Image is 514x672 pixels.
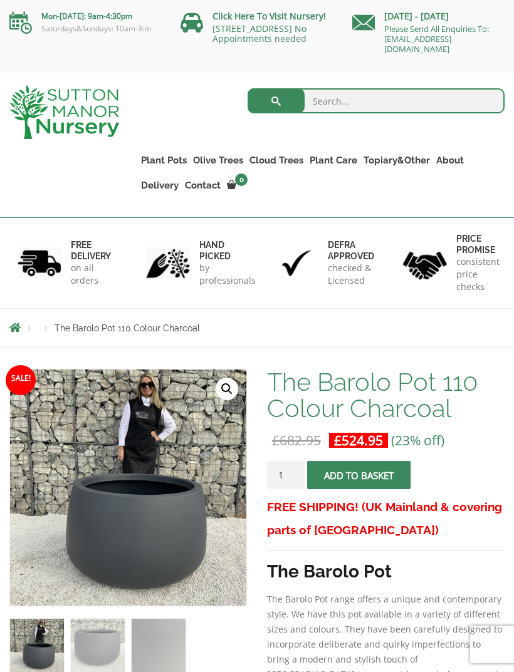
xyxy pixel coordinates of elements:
p: Saturdays&Sundays: 10am-3:m [9,24,162,34]
a: Topiary&Other [360,152,433,169]
p: on all orders [71,262,111,287]
img: 3.jpg [275,247,318,279]
a: Olive Trees [190,152,246,169]
bdi: 682.95 [272,432,321,449]
h6: Defra approved [328,239,374,262]
a: Delivery [138,177,182,194]
p: consistent price checks [456,256,500,293]
a: View full-screen image gallery [216,378,238,400]
p: [DATE] - [DATE] [352,9,505,24]
p: checked & Licensed [328,262,374,287]
h1: The Barolo Pot 110 Colour Charcoal [267,369,505,421]
h6: FREE DELIVERY [71,239,111,262]
span: £ [334,432,342,449]
a: Cloud Trees [246,152,307,169]
span: (23% off) [391,432,444,449]
span: 0 [235,173,248,186]
img: 2.jpg [146,247,190,279]
a: Plant Pots [138,152,190,169]
p: Mon-[DATE]: 9am-4:30pm [9,9,162,24]
p: by professionals [199,262,256,287]
img: The Barolo Pot 110 Colour Charcoal - IMG 8049 scaled [246,370,483,606]
img: logo [9,85,119,139]
span: The Barolo Pot 110 Colour Charcoal [55,323,200,333]
a: Please Send All Enquiries To: [EMAIL_ADDRESS][DOMAIN_NAME] [384,23,489,54]
a: Plant Care [307,152,360,169]
a: Click Here To Visit Nursery! [212,10,326,22]
a: [STREET_ADDRESS] No Appointments needed [212,23,307,44]
img: 1.jpg [18,247,61,279]
a: About [433,152,467,169]
button: Add to basket [307,461,411,489]
input: Product quantity [267,461,305,489]
a: 0 [224,177,251,194]
a: Contact [182,177,224,194]
h6: hand picked [199,239,256,262]
input: Search... [248,88,505,113]
h3: FREE SHIPPING! (UK Mainland & covering parts of [GEOGRAPHIC_DATA]) [267,495,505,542]
h6: Price promise [456,233,500,256]
bdi: 524.95 [334,432,383,449]
span: £ [272,432,280,449]
img: 4.jpg [403,244,447,282]
nav: Breadcrumbs [9,323,505,333]
strong: The Barolo Pot [267,561,392,582]
span: Sale! [6,365,36,395]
